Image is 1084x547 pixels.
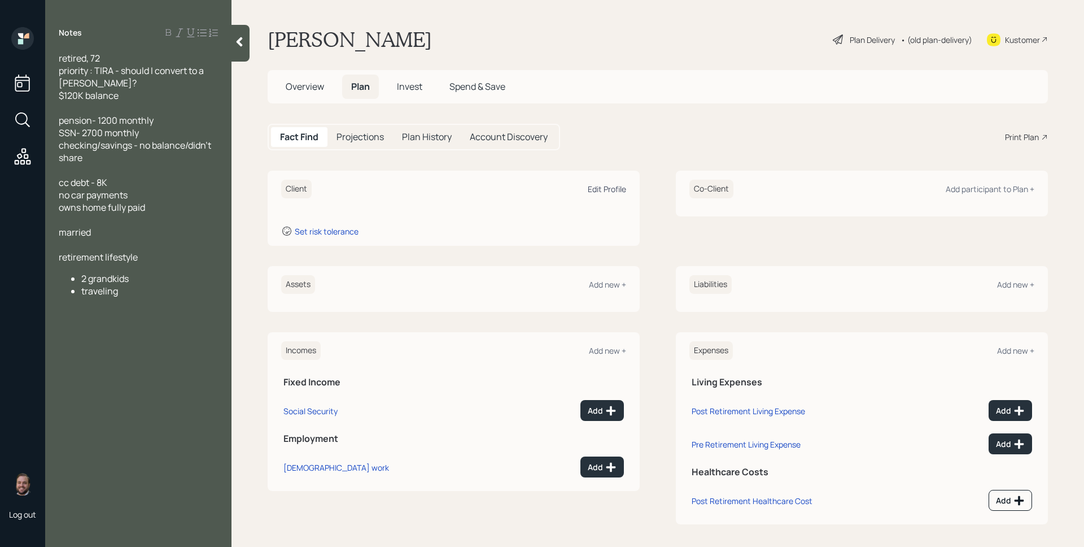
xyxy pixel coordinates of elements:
[901,34,972,46] div: • (old plan-delivery)
[1005,34,1040,46] div: Kustomer
[580,400,624,421] button: Add
[946,184,1034,194] div: Add participant to Plan +
[59,251,138,263] span: retirement lifestyle
[588,405,617,416] div: Add
[692,467,1032,477] h5: Healthcare Costs
[283,433,624,444] h5: Employment
[996,495,1025,506] div: Add
[59,114,213,164] span: pension- 1200 monthly SSN- 2700 monthly checking/savings - no balance/didn't share
[59,27,82,38] label: Notes
[589,345,626,356] div: Add new +
[689,275,732,294] h6: Liabilities
[989,400,1032,421] button: Add
[351,80,370,93] span: Plan
[997,279,1034,290] div: Add new +
[336,132,384,142] h5: Projections
[692,439,801,450] div: Pre Retirement Living Expense
[689,180,733,198] h6: Co-Client
[580,457,624,477] button: Add
[449,80,505,93] span: Spend & Save
[402,132,452,142] h5: Plan History
[692,406,805,416] div: Post Retirement Living Expense
[989,433,1032,454] button: Add
[286,80,324,93] span: Overview
[295,226,359,237] div: Set risk tolerance
[59,52,206,102] span: retired, 72 priority : TIRA - should I convert to a [PERSON_NAME]? $120K balance
[588,184,626,194] div: Edit Profile
[281,275,315,294] h6: Assets
[589,279,626,290] div: Add new +
[59,226,91,238] span: married
[59,176,145,214] span: cc debt - 8K no car payments owns home fully paid
[850,34,895,46] div: Plan Delivery
[996,439,1025,450] div: Add
[280,132,318,142] h5: Fact Find
[1005,131,1039,143] div: Print Plan
[283,406,338,416] div: Social Security
[588,462,617,473] div: Add
[689,341,733,360] h6: Expenses
[268,27,432,52] h1: [PERSON_NAME]
[9,509,36,520] div: Log out
[989,490,1032,511] button: Add
[996,405,1025,416] div: Add
[281,180,312,198] h6: Client
[397,80,422,93] span: Invest
[692,496,812,506] div: Post Retirement Healthcare Cost
[283,377,624,388] h5: Fixed Income
[283,462,389,473] div: [DEMOGRAPHIC_DATA] work
[470,132,548,142] h5: Account Discovery
[11,473,34,496] img: james-distasi-headshot.png
[281,341,321,360] h6: Incomes
[81,285,118,297] span: traveling
[692,377,1032,388] h5: Living Expenses
[81,272,129,285] span: 2 grandkids
[997,345,1034,356] div: Add new +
